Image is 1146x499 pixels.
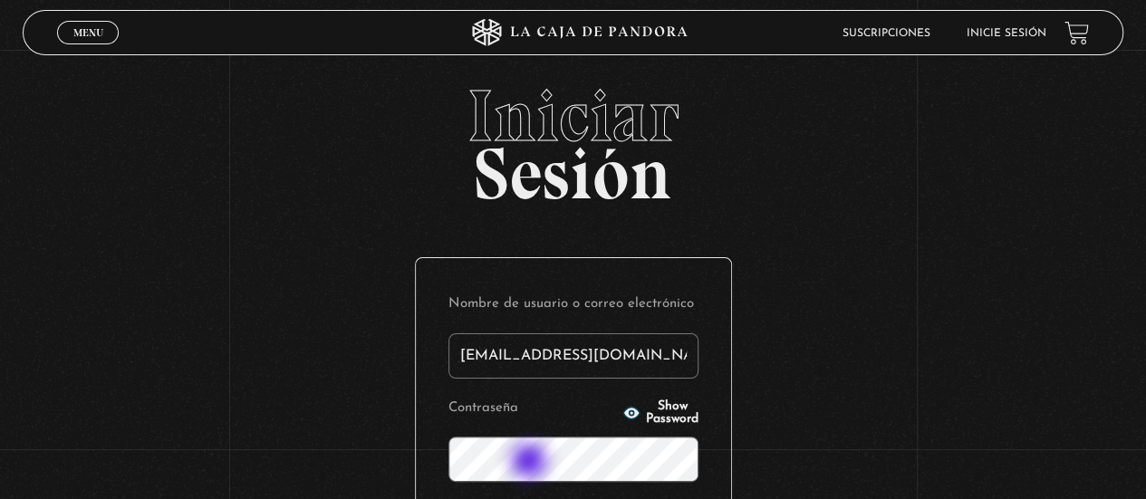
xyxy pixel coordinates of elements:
[73,27,103,38] span: Menu
[843,28,930,39] a: Suscripciones
[1064,21,1089,45] a: View your shopping cart
[23,80,1122,152] span: Iniciar
[67,43,110,55] span: Cerrar
[646,400,698,426] span: Show Password
[967,28,1046,39] a: Inicie sesión
[448,291,698,319] label: Nombre de usuario o correo electrónico
[622,400,698,426] button: Show Password
[23,80,1122,196] h2: Sesión
[448,395,618,423] label: Contraseña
